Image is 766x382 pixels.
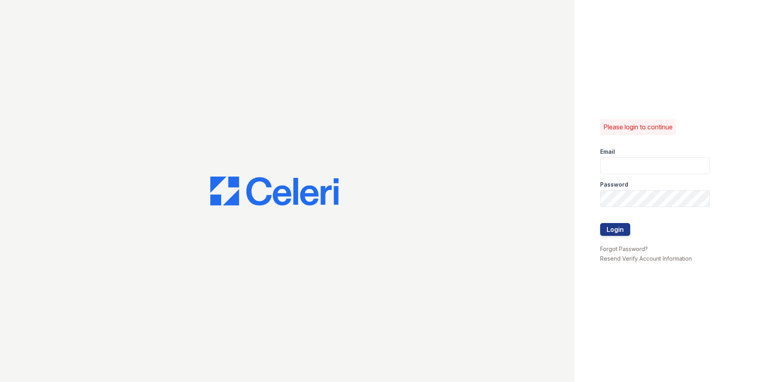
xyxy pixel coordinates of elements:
p: Please login to continue [603,122,673,132]
a: Resend Verify Account Information [600,255,692,262]
label: Password [600,181,628,189]
img: CE_Logo_Blue-a8612792a0a2168367f1c8372b55b34899dd931a85d93a1a3d3e32e68fde9ad4.png [210,177,339,205]
label: Email [600,148,615,156]
a: Forgot Password? [600,245,648,252]
button: Login [600,223,630,236]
